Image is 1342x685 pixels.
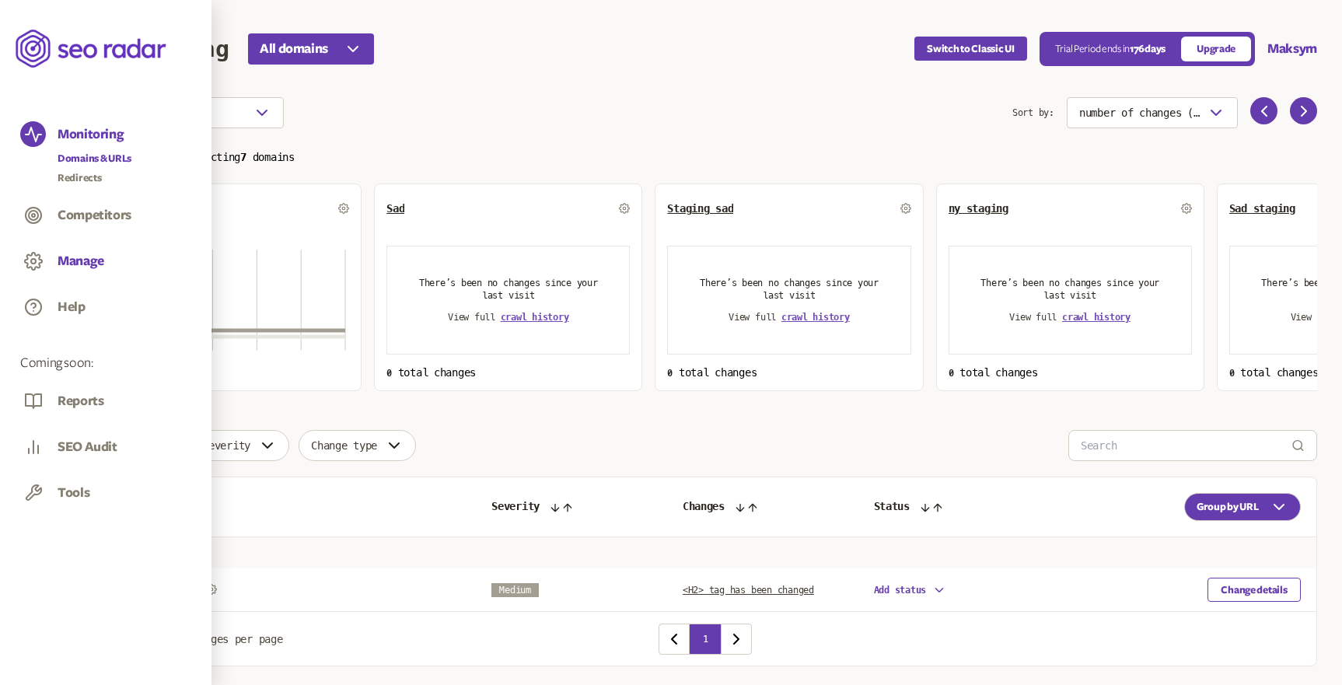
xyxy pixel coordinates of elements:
th: Target URL [94,477,476,537]
p: total changes [106,366,349,379]
span: Add status [874,585,927,596]
span: Group by URL [1197,501,1259,513]
button: All domains [248,33,374,65]
button: Maksym [1267,40,1317,58]
span: 0 [667,368,673,379]
a: Competitors [20,202,191,232]
a: <H2> tag has been changed [683,585,814,596]
span: Coming soon: [20,355,191,372]
button: Help [58,299,86,316]
div: View full [1009,311,1131,323]
p: Total changes impacting domains [93,147,1317,165]
span: crawl history [1062,312,1131,323]
span: All domains [260,40,328,58]
p: Trial Period ends in [1055,43,1166,55]
button: Staging sad [667,202,733,215]
div: View full [729,311,850,323]
p: total changes [949,366,1192,379]
input: Search [1081,431,1291,460]
span: 0 [949,368,954,379]
th: Changes [667,477,858,537]
a: Domains & URLs [58,151,131,166]
button: Sad staging [1229,202,1295,215]
button: Competitors [58,207,131,224]
span: Severity [202,439,250,452]
button: ny staging [949,202,1008,215]
button: Change details [1207,578,1301,602]
button: Monitoring [58,126,124,143]
button: crawl history [781,311,850,323]
span: Medium [491,583,539,597]
span: Sort by: [1012,97,1054,128]
span: 176 days [1130,44,1166,54]
button: Add status [874,583,947,597]
button: Change type [299,430,416,461]
button: Manage [58,253,104,270]
button: number of changes (high-low) [1067,97,1238,128]
span: 0 [1229,368,1235,379]
span: changes per page [187,633,283,645]
p: total changes [667,366,910,379]
a: Redirects [58,170,131,186]
p: There’s been no changes since your last visit [968,277,1173,302]
th: Status [858,477,1082,537]
th: Severity [476,477,667,537]
p: total changes [386,366,630,379]
button: crawl history [1062,311,1131,323]
button: Sad [386,202,404,215]
button: Severity [190,430,289,461]
span: number of changes (high-low) [1079,107,1200,119]
a: Upgrade [1181,37,1251,61]
span: Change type [311,439,377,452]
span: crawl history [781,312,850,323]
span: 0 [386,368,392,379]
button: crawl history [501,311,569,323]
p: There’s been no changes since your last visit [406,277,610,302]
button: Group by URL [1184,493,1301,521]
div: View full [448,311,569,323]
span: crawl history [501,312,569,323]
button: 1 [690,624,721,655]
p: There’s been no changes since your last visit [687,277,891,302]
span: 7 [240,151,246,163]
button: Switch to Classic UI [914,37,1026,61]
